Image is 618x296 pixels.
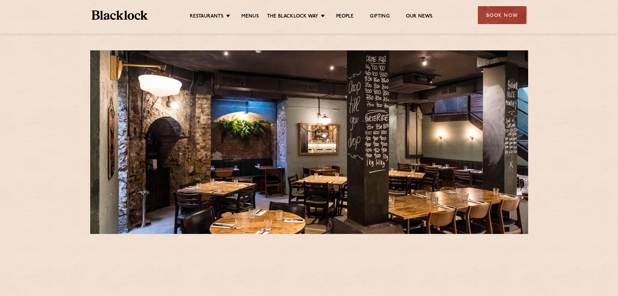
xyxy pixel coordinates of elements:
[267,13,318,20] a: The Blacklock Way
[190,13,224,20] a: Restaurants
[92,10,148,20] img: BL_Textured_Logo-footer-cropped.svg
[406,13,433,20] a: Our News
[241,13,259,20] a: Menus
[478,6,527,24] div: Book Now
[370,13,389,20] a: Gifting
[336,13,354,20] a: People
